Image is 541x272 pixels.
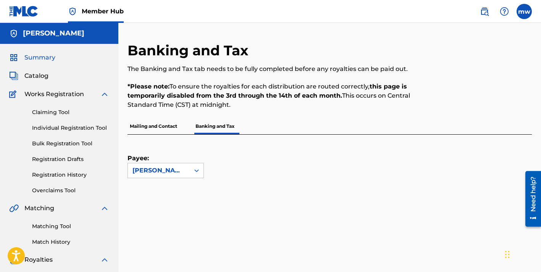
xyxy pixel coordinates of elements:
a: SummarySummary [9,53,55,62]
p: To ensure the royalties for each distribution are routed correctly, This occurs on Central Standa... [128,82,439,109]
iframe: Chat Widget [503,235,541,272]
div: Help [497,4,512,19]
span: Matching [24,204,54,213]
img: expand [100,255,109,264]
img: Accounts [9,29,18,38]
h5: mekhi winters [23,29,84,38]
p: The Banking and Tax tab needs to be fully completed before any royalties can be paid out. [128,64,439,74]
a: Overclaims Tool [32,187,109,195]
span: Member Hub [82,7,124,16]
a: Registration History [32,171,109,179]
img: Matching [9,204,19,213]
span: Summary [24,53,55,62]
img: Catalog [9,71,18,80]
span: Catalog [24,71,48,80]
img: Works Registration [9,90,19,99]
img: MLC Logo [9,6,39,17]
div: User Menu [517,4,532,19]
span: Royalties [24,255,53,264]
div: [PERSON_NAME] [132,166,185,175]
img: Summary [9,53,18,62]
img: Top Rightsholder [68,7,77,16]
span: Works Registration [24,90,84,99]
a: CatalogCatalog [9,71,48,80]
div: Drag [505,243,510,266]
img: search [480,7,489,16]
a: Individual Registration Tool [32,124,109,132]
a: Match History [32,238,109,246]
a: Claiming Tool [32,108,109,116]
strong: *Please note: [128,83,170,90]
label: Payee: [128,154,166,163]
a: Registration Drafts [32,155,109,163]
iframe: Resource Center [520,168,541,230]
img: expand [100,204,109,213]
p: Banking and Tax [193,118,237,134]
a: Matching Tool [32,222,109,230]
img: expand [100,90,109,99]
img: help [500,7,509,16]
p: Mailing and Contact [128,118,179,134]
a: Public Search [477,4,492,19]
h2: Banking and Tax [128,42,252,59]
a: Bulk Registration Tool [32,140,109,148]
